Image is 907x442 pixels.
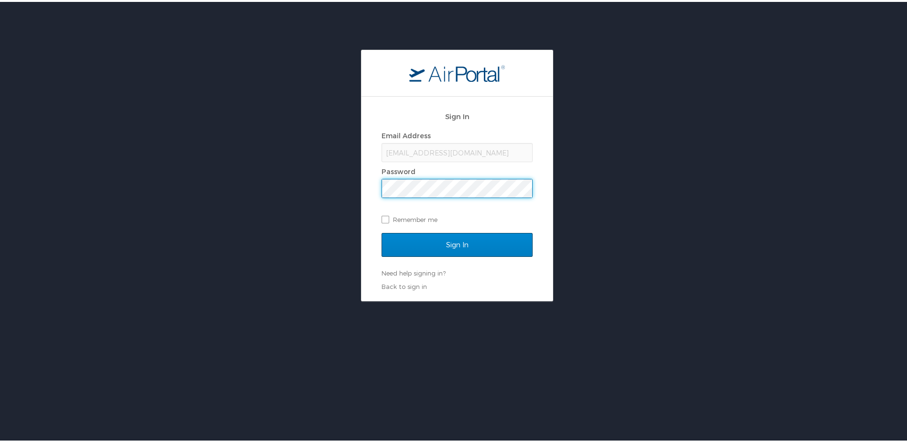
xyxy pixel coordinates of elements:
img: logo [409,63,505,80]
input: Sign In [382,231,533,255]
a: Back to sign in [382,281,427,288]
label: Remember me [382,210,533,225]
h2: Sign In [382,109,533,120]
label: Email Address [382,130,431,138]
label: Password [382,166,415,174]
a: Need help signing in? [382,267,446,275]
